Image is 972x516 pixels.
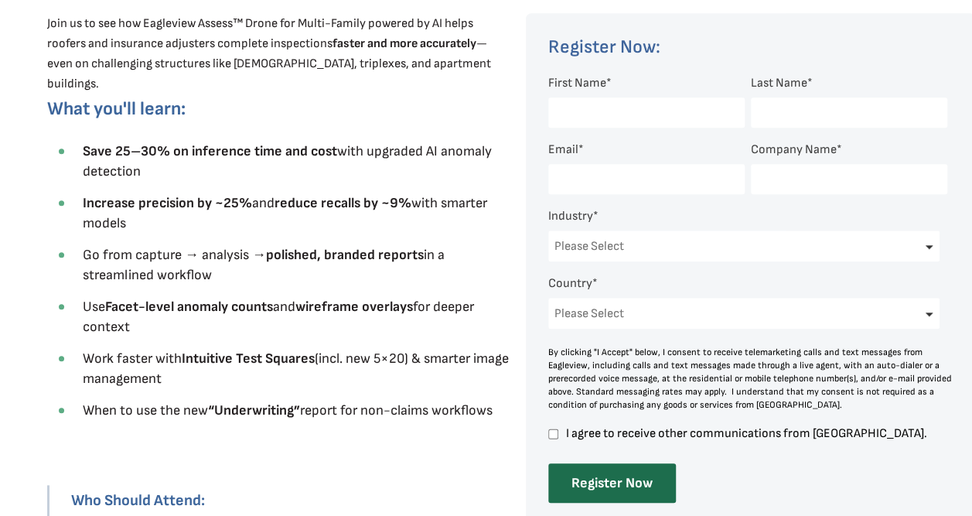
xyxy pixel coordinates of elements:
span: I agree to receive other communications from [GEOGRAPHIC_DATA]. [564,427,947,440]
strong: polished, branded reports [266,247,424,263]
strong: Facet-level anomaly counts [105,299,273,315]
strong: Increase precision by ~25% [83,195,252,211]
strong: reduce recalls by ~9% [275,195,411,211]
input: Register Now [548,463,676,503]
span: Go from capture → analysis → in a streamlined workflow [83,247,445,283]
strong: “Underwriting” [208,402,300,419]
span: and with smarter models [83,195,487,231]
span: When to use the new report for non-claims workflows [83,402,493,419]
strong: Save 25–30% on inference time and cost [83,143,337,159]
span: Last Name [751,76,807,91]
span: Company Name [751,142,837,157]
strong: Intuitive Test Squares [182,350,315,367]
span: What you'll learn: [47,97,186,120]
span: Industry [548,209,593,224]
span: Register Now: [548,36,660,58]
span: Country [548,276,592,291]
span: with upgraded AI anomaly detection [83,143,492,179]
span: Use and for deeper context [83,299,474,335]
strong: faster and more accurately [333,36,476,51]
strong: Who Should Attend: [71,491,205,510]
div: By clicking "I Accept" below, I consent to receive telemarketing calls and text messages from Eag... [548,346,953,412]
strong: wireframe overlays [295,299,413,315]
input: I agree to receive other communications from [GEOGRAPHIC_DATA]. [548,427,558,441]
span: Email [548,142,578,157]
span: First Name [548,76,606,91]
span: Work faster with (incl. new 5×20) & smarter image management [83,350,509,387]
span: Join us to see how Eagleview Assess™ Drone for Multi-Family powered by AI helps roofers and insur... [47,16,491,91]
